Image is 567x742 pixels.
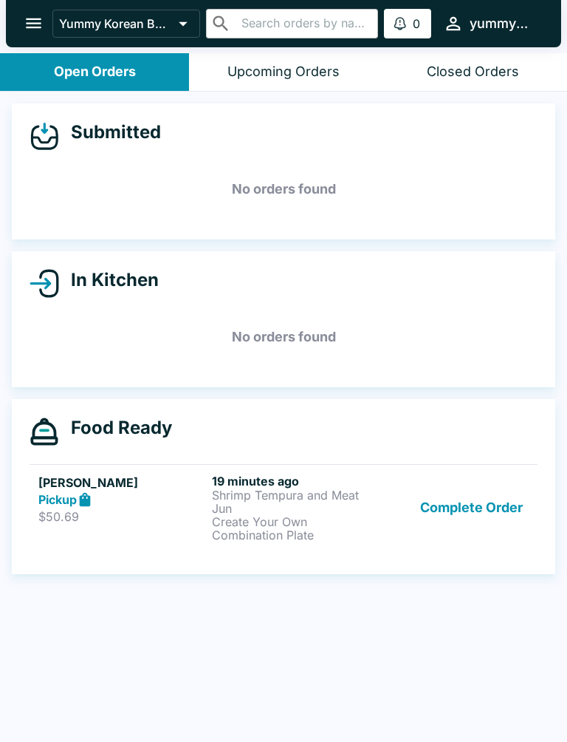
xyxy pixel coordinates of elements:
[414,474,529,542] button: Complete Order
[15,4,52,42] button: open drawer
[212,474,379,489] h6: 19 minutes ago
[237,13,372,34] input: Search orders by name or phone number
[427,64,519,81] div: Closed Orders
[30,310,537,364] h5: No orders found
[38,492,77,507] strong: Pickup
[52,10,200,38] button: Yummy Korean BBQ - Moanalua
[212,515,379,542] p: Create Your Own Combination Plate
[437,7,543,39] button: yummymoanalua
[54,64,136,81] div: Open Orders
[413,16,420,31] p: 0
[470,15,537,33] div: yummymoanalua
[30,163,537,216] h5: No orders found
[59,121,161,143] h4: Submitted
[30,464,537,551] a: [PERSON_NAME]Pickup$50.6919 minutes agoShrimp Tempura and Meat JunCreate Your Own Combination Pla...
[212,489,379,515] p: Shrimp Tempura and Meat Jun
[59,16,173,31] p: Yummy Korean BBQ - Moanalua
[227,64,340,81] div: Upcoming Orders
[38,509,206,524] p: $50.69
[59,417,172,439] h4: Food Ready
[38,474,206,491] h5: [PERSON_NAME]
[59,269,159,291] h4: In Kitchen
